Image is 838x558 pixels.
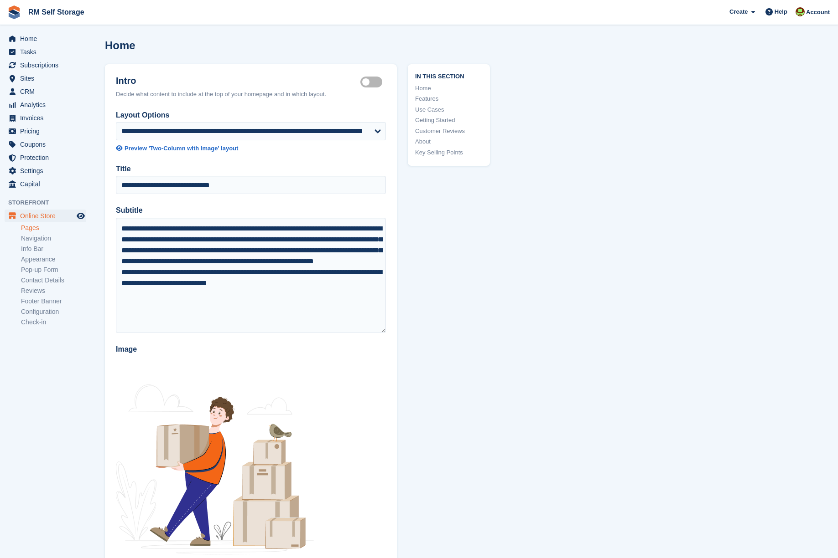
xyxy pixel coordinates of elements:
[75,210,86,221] a: Preview store
[116,144,386,153] a: Preview 'Two-Column with Image' layout
[105,39,135,51] h1: Home
[5,164,86,177] a: menu
[729,7,748,16] span: Create
[21,255,86,264] a: Appearance
[360,82,386,83] label: Hero section active
[125,144,238,153] div: Preview 'Two-Column with Image' layout
[21,297,86,306] a: Footer Banner
[5,59,86,72] a: menu
[21,245,86,253] a: Info Bar
[21,318,86,327] a: Check-in
[415,116,483,125] a: Getting Started
[20,138,75,151] span: Coupons
[20,178,75,190] span: Capital
[415,94,483,103] a: Features
[20,164,75,177] span: Settings
[20,98,75,111] span: Analytics
[5,46,86,58] a: menu
[20,112,75,124] span: Invoices
[21,276,86,285] a: Contact Details
[21,307,86,316] a: Configuration
[116,205,386,216] label: Subtitle
[20,151,75,164] span: Protection
[20,125,75,138] span: Pricing
[5,72,86,85] a: menu
[5,98,86,111] a: menu
[116,356,314,555] img: illustration.png
[20,85,75,98] span: CRM
[20,72,75,85] span: Sites
[21,234,86,243] a: Navigation
[775,7,787,16] span: Help
[116,344,386,355] label: Image
[7,5,21,19] img: stora-icon-8386f47178a22dfd0bd8f6a31ec36ba5ce8667c1dd55bd0f319d3a0aa187defe.svg
[20,59,75,72] span: Subscriptions
[415,84,483,93] a: Home
[5,178,86,190] a: menu
[5,138,86,151] a: menu
[415,127,483,136] a: Customer Reviews
[25,5,88,20] a: RM Self Storage
[8,198,91,207] span: Storefront
[116,110,386,121] label: Layout Options
[5,151,86,164] a: menu
[20,210,75,222] span: Online Store
[21,287,86,295] a: Reviews
[21,224,86,232] a: Pages
[5,210,86,222] a: menu
[5,112,86,124] a: menu
[806,8,830,17] span: Account
[796,7,805,16] img: Kameron Valleley
[415,72,483,80] span: In this section
[20,46,75,58] span: Tasks
[116,164,386,174] label: Title
[20,32,75,45] span: Home
[5,85,86,98] a: menu
[415,148,483,157] a: Key Selling Points
[415,137,483,146] a: About
[116,90,386,99] div: Decide what content to include at the top of your homepage and in which layout.
[5,32,86,45] a: menu
[21,266,86,274] a: Pop-up Form
[5,125,86,138] a: menu
[415,105,483,114] a: Use Cases
[116,75,360,86] h2: Intro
